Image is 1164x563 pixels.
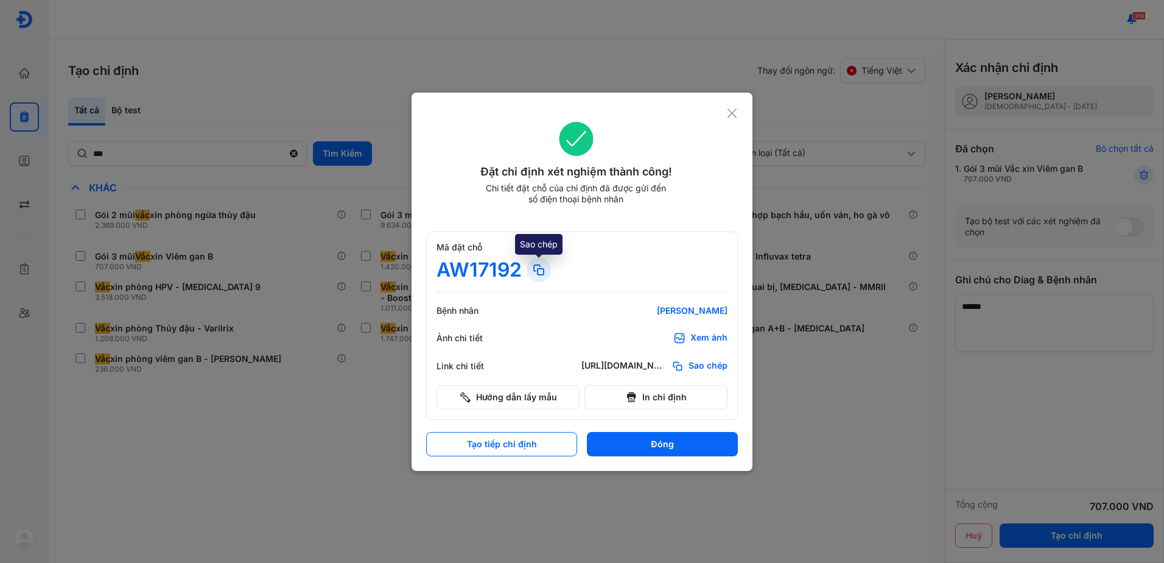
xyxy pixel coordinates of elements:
[436,385,580,409] button: Hướng dẫn lấy mẫu
[689,360,727,372] span: Sao chép
[426,163,726,180] div: Đặt chỉ định xét nghiệm thành công!
[436,258,522,282] div: AW17192
[581,360,667,372] div: [URL][DOMAIN_NAME]
[584,385,727,409] button: In chỉ định
[436,305,510,316] div: Bệnh nhân
[426,432,577,456] button: Tạo tiếp chỉ định
[690,332,727,344] div: Xem ảnh
[436,242,727,253] div: Mã đặt chỗ
[587,432,738,456] button: Đóng
[480,183,671,205] div: Chi tiết đặt chỗ của chỉ định đã được gửi đến số điện thoại bệnh nhân
[581,305,727,316] div: [PERSON_NAME]
[436,333,510,344] div: Ảnh chi tiết
[436,361,510,372] div: Link chi tiết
